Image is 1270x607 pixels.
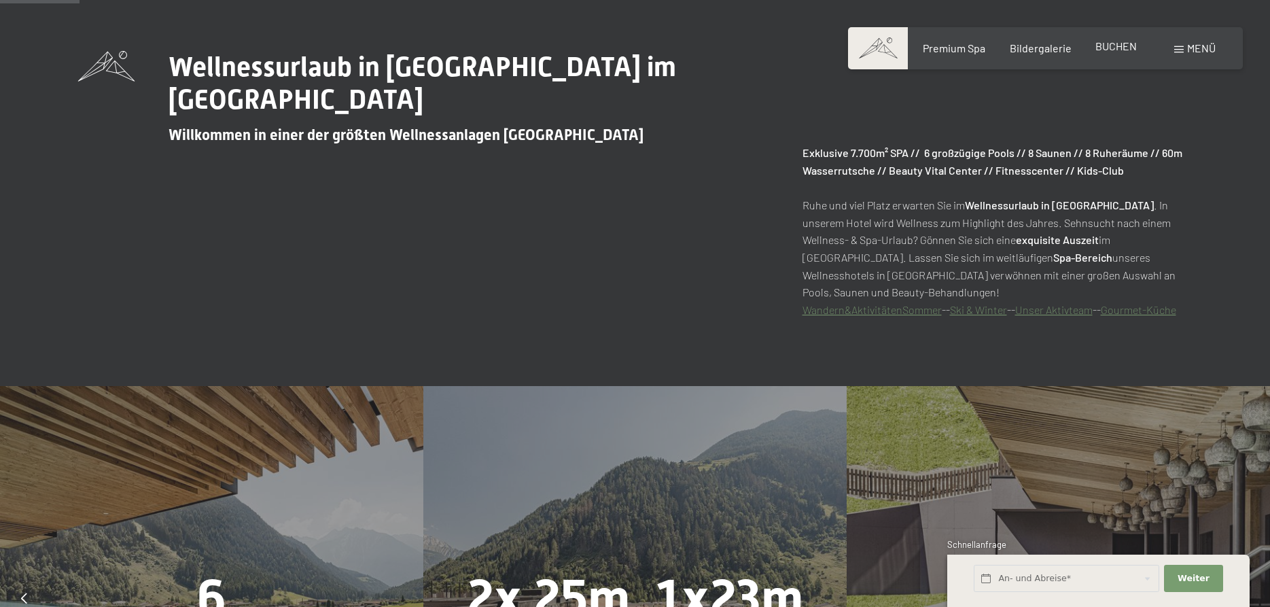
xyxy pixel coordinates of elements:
p: Ruhe und viel Platz erwarten Sie im . In unserem Hotel wird Wellness zum Highlight des Jahres. Se... [802,144,1193,318]
a: Wandern&AktivitätenSommer [802,303,942,316]
span: Schnellanfrage [947,539,1006,550]
a: Unser Aktivteam [1015,303,1093,316]
a: Gourmet-Küche [1101,303,1176,316]
a: Bildergalerie [1010,41,1072,54]
strong: Spa-Bereich [1053,251,1112,264]
span: Wellnessurlaub in [GEOGRAPHIC_DATA] im [GEOGRAPHIC_DATA] [169,51,676,116]
a: Ski & Winter [950,303,1007,316]
span: Willkommen in einer der größten Wellnessanlagen [GEOGRAPHIC_DATA] [169,126,643,143]
a: BUCHEN [1095,39,1137,52]
strong: Wellnessurlaub in [GEOGRAPHIC_DATA] [965,198,1154,211]
strong: Exklusive 7.700m² SPA // 6 großzügige Pools // 8 Saunen // 8 Ruheräume // 60m Wasserrutsche // Be... [802,146,1182,177]
strong: exquisite Auszeit [1016,233,1099,246]
button: Weiter [1164,565,1222,593]
span: Weiter [1178,572,1210,585]
a: Premium Spa [923,41,985,54]
span: Menü [1187,41,1216,54]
